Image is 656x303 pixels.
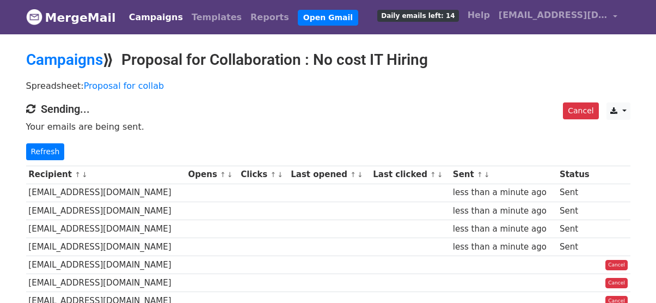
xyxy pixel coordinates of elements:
a: ↑ [75,171,81,179]
a: ↓ [82,171,88,179]
div: less than a minute ago [453,241,554,253]
td: Sent [557,202,595,220]
th: Sent [450,166,557,184]
a: Refresh [26,143,65,160]
td: [EMAIL_ADDRESS][DOMAIN_NAME] [26,238,186,256]
div: less than a minute ago [453,205,554,217]
td: [EMAIL_ADDRESS][DOMAIN_NAME] [26,220,186,238]
td: [EMAIL_ADDRESS][DOMAIN_NAME] [26,256,186,274]
td: Sent [557,184,595,202]
a: Campaigns [125,7,187,28]
td: Sent [557,220,595,238]
a: ↓ [357,171,363,179]
th: Clicks [238,166,288,184]
a: ↑ [477,171,483,179]
p: Your emails are being sent. [26,121,630,132]
td: [EMAIL_ADDRESS][DOMAIN_NAME] [26,274,186,292]
a: Cancel [605,260,628,271]
a: MergeMail [26,6,116,29]
a: [EMAIL_ADDRESS][DOMAIN_NAME] [494,4,622,30]
span: Daily emails left: 14 [377,10,458,22]
td: [EMAIL_ADDRESS][DOMAIN_NAME] [26,202,186,220]
a: Proposal for collab [84,81,164,91]
a: ↑ [430,171,436,179]
a: Cancel [605,278,628,289]
td: Sent [557,238,595,256]
a: Cancel [563,102,598,119]
a: ↓ [437,171,443,179]
a: Open Gmail [298,10,358,26]
p: Spreadsheet: [26,80,630,92]
a: ↓ [227,171,233,179]
th: Status [557,166,595,184]
span: [EMAIL_ADDRESS][DOMAIN_NAME] [499,9,608,22]
a: ↑ [220,171,226,179]
h4: Sending... [26,102,630,116]
a: Reports [246,7,293,28]
a: Help [463,4,494,26]
div: less than a minute ago [453,186,554,199]
div: less than a minute ago [453,223,554,235]
h2: ⟫ Proposal for Collaboration : No cost IT Hiring [26,51,630,69]
img: MergeMail logo [26,9,42,25]
a: ↓ [277,171,283,179]
a: Templates [187,7,246,28]
a: Campaigns [26,51,103,69]
a: ↑ [270,171,276,179]
th: Last clicked [371,166,451,184]
td: [EMAIL_ADDRESS][DOMAIN_NAME] [26,184,186,202]
th: Recipient [26,166,186,184]
a: ↑ [350,171,356,179]
th: Opens [186,166,238,184]
th: Last opened [288,166,370,184]
a: Daily emails left: 14 [373,4,463,26]
a: ↓ [484,171,490,179]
